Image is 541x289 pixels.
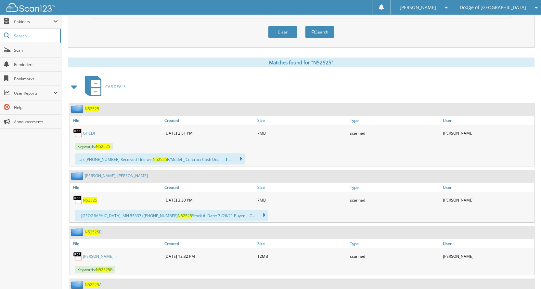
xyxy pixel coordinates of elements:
[441,126,534,139] div: [PERSON_NAME]
[163,193,256,206] div: [DATE] 3:30 PM
[14,105,58,110] span: Help
[14,47,58,53] span: Scan
[71,281,85,289] img: folder2.png
[348,116,441,125] a: Type
[85,229,99,235] span: N52525
[178,213,192,218] span: N52525
[85,282,99,287] span: N52525
[85,106,99,112] a: N52525
[96,144,110,149] span: N52525
[14,90,53,96] span: User Reports
[14,62,58,67] span: Reminders
[256,239,349,248] a: Size
[83,254,117,259] a: [PERSON_NAME] III
[14,119,58,125] span: Announcements
[73,251,83,261] img: PDF.png
[71,172,85,180] img: folder2.png
[85,229,102,235] a: N52525B
[71,228,85,236] img: folder2.png
[81,74,126,99] a: CAR DEALS
[163,183,256,192] a: Created
[256,183,349,192] a: Size
[256,116,349,125] a: Size
[68,58,535,67] div: Matches found for "N52525"
[14,76,58,82] span: Bookmarks
[305,26,334,38] button: Search
[163,126,256,139] div: [DATE] 2:51 PM
[73,128,83,138] img: PDF.png
[256,126,349,139] div: 7MB
[14,33,57,39] span: Search
[348,193,441,206] div: scanned
[75,143,113,150] span: Keywords:
[70,183,163,192] a: File
[75,210,268,221] div: ... [GEOGRAPHIC_DATA], MN 55337 ([PHONE_NUMBER] Stock #: Date: 7 /26/21 Buyer ... C...
[6,3,55,12] img: scan123-logo-white.svg
[348,183,441,192] a: Type
[509,258,541,289] iframe: Chat Widget
[441,116,534,125] a: User
[83,197,97,203] a: N52525
[75,266,115,273] span: Keywords: B
[348,126,441,139] div: scanned
[268,26,297,38] button: Clear
[71,105,85,113] img: folder2.png
[460,6,526,9] span: Dodge of [GEOGRAPHIC_DATA]
[441,239,534,248] a: User
[441,183,534,192] a: User
[163,250,256,263] div: [DATE] 12:32 PM
[105,84,126,89] span: CAR DEALS
[14,19,53,24] span: Cabinets
[153,157,167,162] span: N52525
[163,239,256,248] a: Created
[256,250,349,263] div: 12MB
[75,153,245,164] div: ...ax [PHONE_NUMBER] Received Title we. R/Model _ Contract Cash Deal ... $ ...
[73,195,83,205] img: PDF.png
[441,250,534,263] div: [PERSON_NAME]
[441,193,534,206] div: [PERSON_NAME]
[348,250,441,263] div: scanned
[348,239,441,248] a: Type
[85,173,148,178] a: [PERSON_NAME], [PERSON_NAME]
[85,282,102,287] a: N52525A
[70,116,163,125] a: File
[96,267,110,272] span: N52525
[163,116,256,125] a: Created
[400,6,436,9] span: [PERSON_NAME]
[70,239,163,248] a: File
[83,130,95,136] a: GHEDI
[256,193,349,206] div: 7MB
